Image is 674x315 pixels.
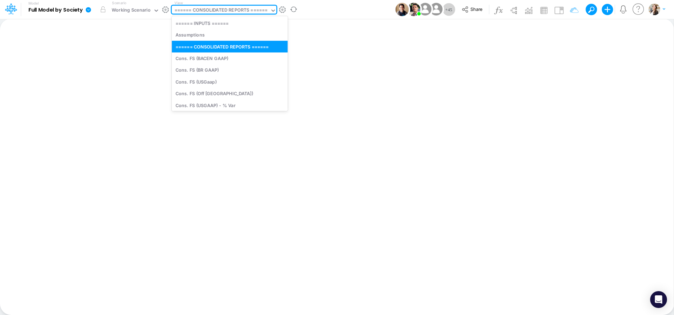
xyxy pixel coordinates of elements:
img: User Image Icon [407,3,420,16]
label: Model [28,1,39,6]
div: ====== CONSOLIDATED REPORTS ====== [172,41,288,52]
img: User Image Icon [428,1,444,17]
label: View [174,0,183,6]
div: Assumptions [172,29,288,41]
b: Full Model by Society [28,7,83,13]
span: + 45 [445,7,452,12]
span: Share [470,6,482,12]
div: Cons. FS (BR GAAP) [172,64,288,76]
div: Working Scenario [112,7,151,15]
div: Cons. FS (BACEN GAAP) [172,52,288,64]
div: Open Intercom Messenger [650,291,667,308]
div: Cons. FS (USGAAP) - % Var [172,99,288,111]
button: Share [458,4,487,15]
label: Scenario [112,0,126,6]
a: Notifications [619,5,627,13]
div: Cons. FS (USGaap) [172,76,288,87]
img: User Image Icon [417,1,433,17]
div: ====== CONSOLIDATED REPORTS ====== [174,7,268,15]
img: User Image Icon [395,3,409,16]
div: Cons. FS (Off [GEOGRAPHIC_DATA]) [172,88,288,99]
div: ====== INPUTS ====== [172,17,288,29]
